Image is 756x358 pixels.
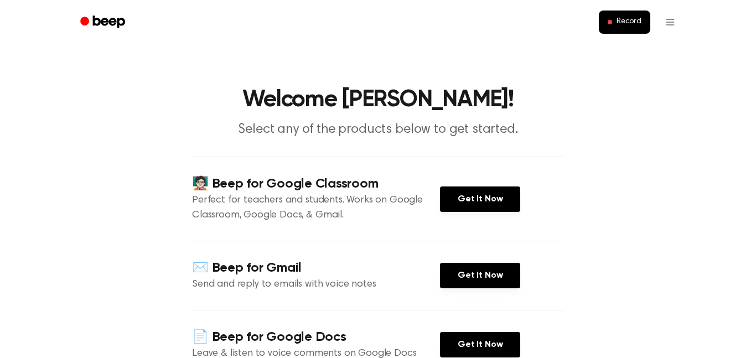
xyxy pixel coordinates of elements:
[599,11,650,34] button: Record
[440,186,520,212] a: Get It Now
[192,175,440,193] h4: 🧑🏻‍🏫 Beep for Google Classroom
[192,259,440,277] h4: ✉️ Beep for Gmail
[192,193,440,223] p: Perfect for teachers and students. Works on Google Classroom, Google Docs, & Gmail.
[657,9,683,35] button: Open menu
[617,17,641,27] span: Record
[440,263,520,288] a: Get It Now
[95,89,661,112] h1: Welcome [PERSON_NAME]!
[192,328,440,346] h4: 📄 Beep for Google Docs
[192,277,440,292] p: Send and reply to emails with voice notes
[73,12,135,33] a: Beep
[440,332,520,357] a: Get It Now
[165,121,591,139] p: Select any of the products below to get started.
